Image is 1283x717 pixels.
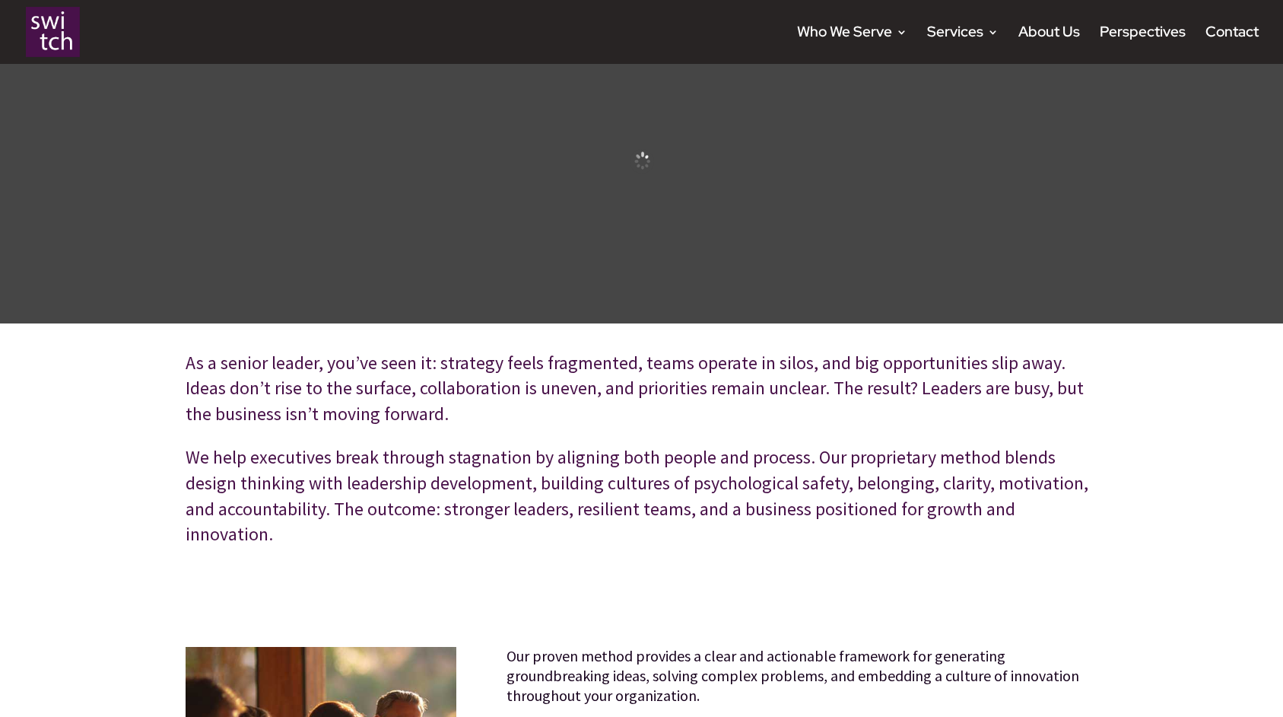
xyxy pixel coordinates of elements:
[186,350,1098,445] p: As a senior leader, you’ve seen it: strategy feels fragmented, teams operate in silos, and big op...
[1100,27,1186,64] a: Perspectives
[797,27,907,64] a: Who We Serve
[927,27,999,64] a: Services
[186,445,1098,547] p: We help executives break through stagnation by aligning both people and process. Our proprietary ...
[1018,27,1080,64] a: About Us
[1205,27,1259,64] a: Contact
